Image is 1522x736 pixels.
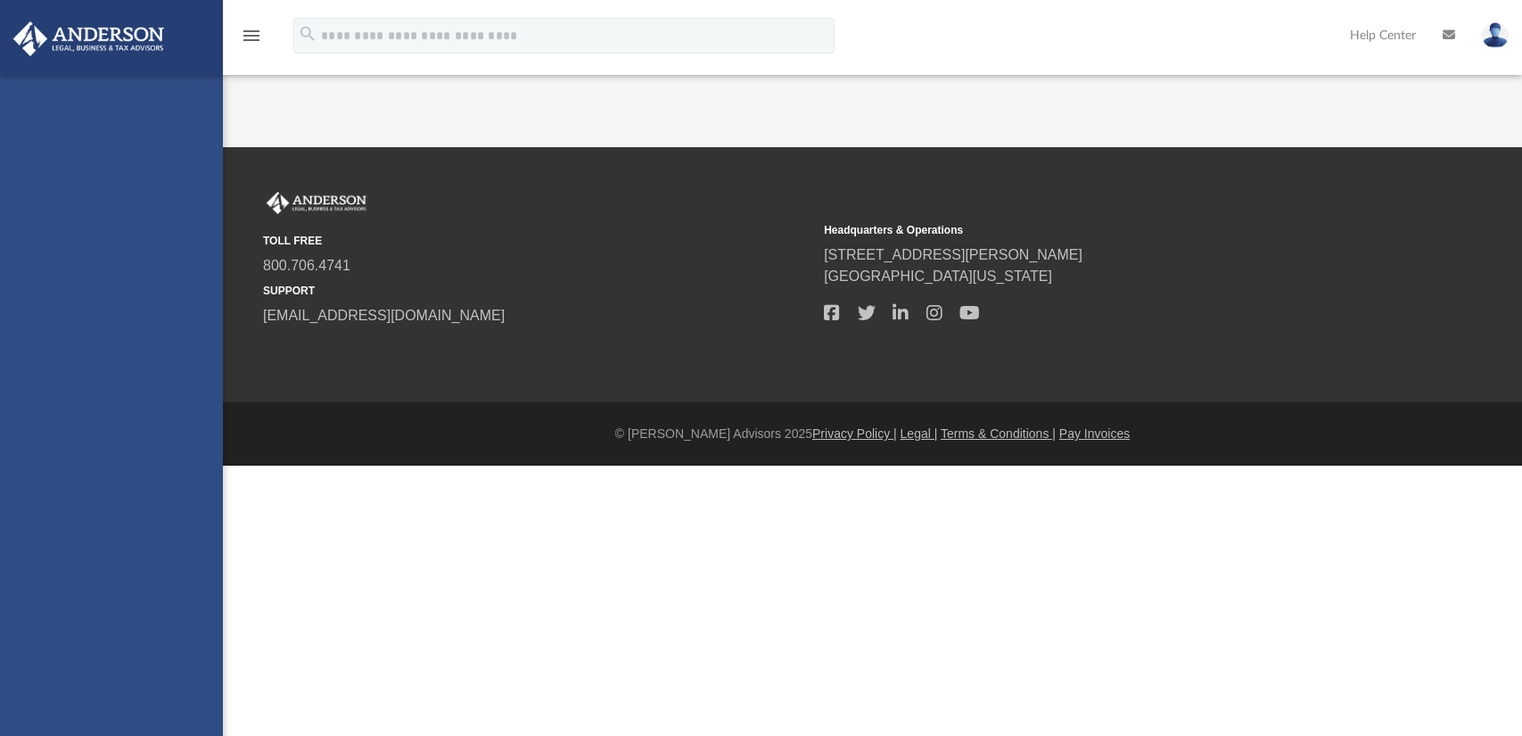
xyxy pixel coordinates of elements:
i: search [298,24,317,44]
img: Anderson Advisors Platinum Portal [8,21,169,56]
img: Anderson Advisors Platinum Portal [263,192,370,215]
a: Pay Invoices [1059,426,1130,441]
i: menu [241,25,262,46]
a: menu [241,34,262,46]
a: Privacy Policy | [812,426,897,441]
a: Legal | [901,426,938,441]
a: [EMAIL_ADDRESS][DOMAIN_NAME] [263,308,505,323]
div: © [PERSON_NAME] Advisors 2025 [223,425,1522,443]
small: Headquarters & Operations [824,222,1372,238]
a: [STREET_ADDRESS][PERSON_NAME] [824,247,1082,262]
a: 800.706.4741 [263,258,350,273]
a: [GEOGRAPHIC_DATA][US_STATE] [824,269,1052,284]
img: User Pic [1482,22,1509,48]
small: SUPPORT [263,283,811,299]
a: Terms & Conditions | [941,426,1056,441]
small: TOLL FREE [263,233,811,249]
